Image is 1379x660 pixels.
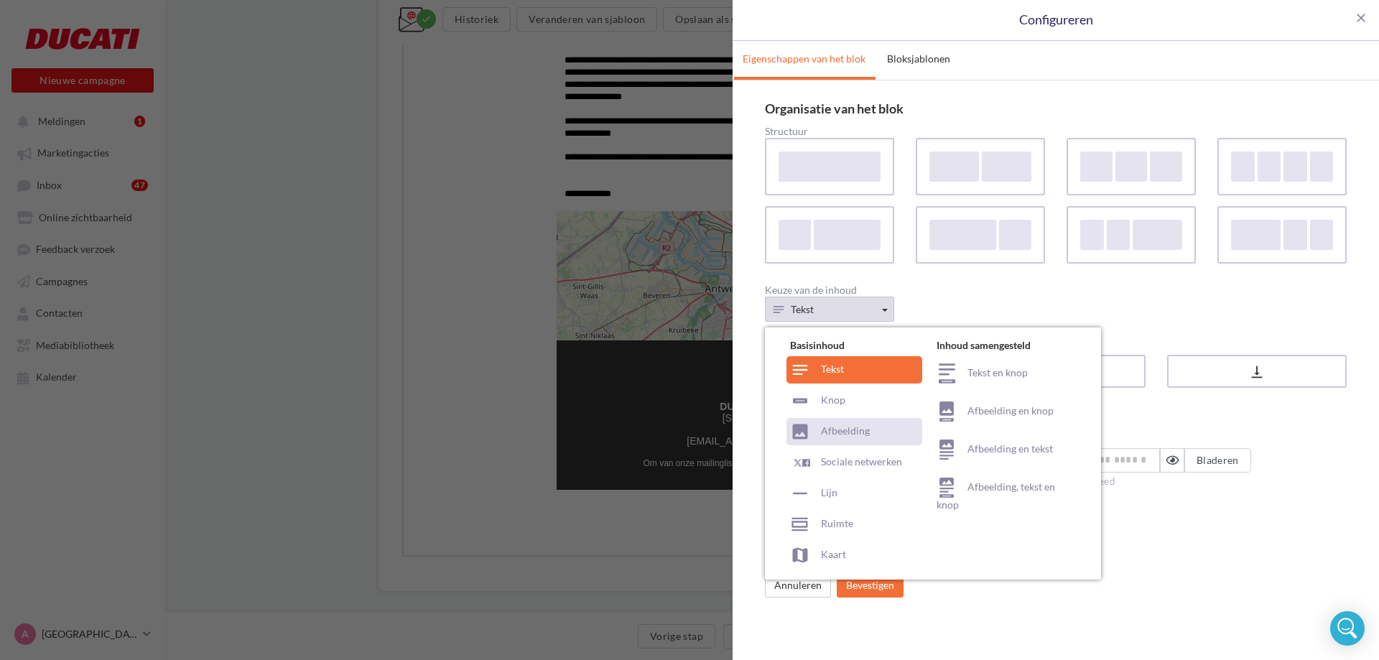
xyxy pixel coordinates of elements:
button: Annuleren [765,573,831,598]
a: Klik hier [414,11,447,22]
p: Basisinhoud [786,338,922,356]
div: Lijn [786,480,922,507]
div: Organisatie van het blok [765,102,1347,115]
div: Keuze van de inhoud [765,285,1347,295]
div: Afbeelding en knop [933,394,1079,429]
span: close [1354,11,1368,25]
span: E-mail niet goed weergegeven ? [290,12,414,22]
div: Knop [786,387,922,414]
div: Afbeelding [786,418,922,445]
div: Ruimte [786,511,922,538]
div: Tekst en knop [933,356,1079,391]
i: vertical_align_bottom [1249,365,1265,379]
span: Tekst [791,303,814,315]
a: Eigenschappen van het blok [734,41,874,77]
div: Kaart [786,542,922,569]
button: Tekst [765,297,894,322]
div: Afbeelding, tekst en knop [933,470,1079,519]
button: Bevestigen [837,573,904,598]
div: Sociale netwerken [786,449,922,476]
img: 552624985_1218164273672833_8996875058769420544_n.jpg [160,121,577,399]
span: Bladeren [1197,454,1239,466]
p: Inhoud samengesteld [933,338,1079,356]
div: Afbeelding en tekst [933,432,1079,467]
div: Structuur [765,126,1347,136]
button: Bladeren [1184,448,1251,473]
div: Open Intercom Messenger [1330,611,1365,646]
b: Nieuwe Panigale V4 R [279,419,458,439]
div: Configureren [754,11,1357,29]
a: Bloksjablonen [878,41,959,77]
img: DExclusive_Antwerpen_r.png [304,37,433,77]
